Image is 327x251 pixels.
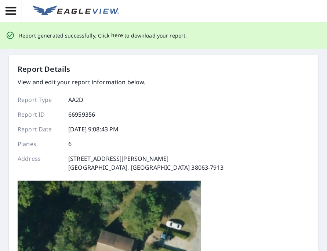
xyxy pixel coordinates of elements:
[18,95,62,104] p: Report Type
[18,78,224,86] p: View and edit your report information below.
[111,31,123,40] button: here
[18,125,62,134] p: Report Date
[68,154,224,172] p: [STREET_ADDRESS][PERSON_NAME] [GEOGRAPHIC_DATA], [GEOGRAPHIC_DATA] 38063-7913
[28,1,124,21] a: EV Logo
[18,139,62,148] p: Planes
[18,154,62,172] p: Address
[68,110,95,119] p: 66959356
[33,6,119,17] img: EV Logo
[68,139,72,148] p: 6
[18,110,62,119] p: Report ID
[18,64,70,75] p: Report Details
[68,95,84,104] p: AA2D
[68,125,119,134] p: [DATE] 9:08:43 PM
[19,31,187,40] p: Report generated successfully. Click to download your report.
